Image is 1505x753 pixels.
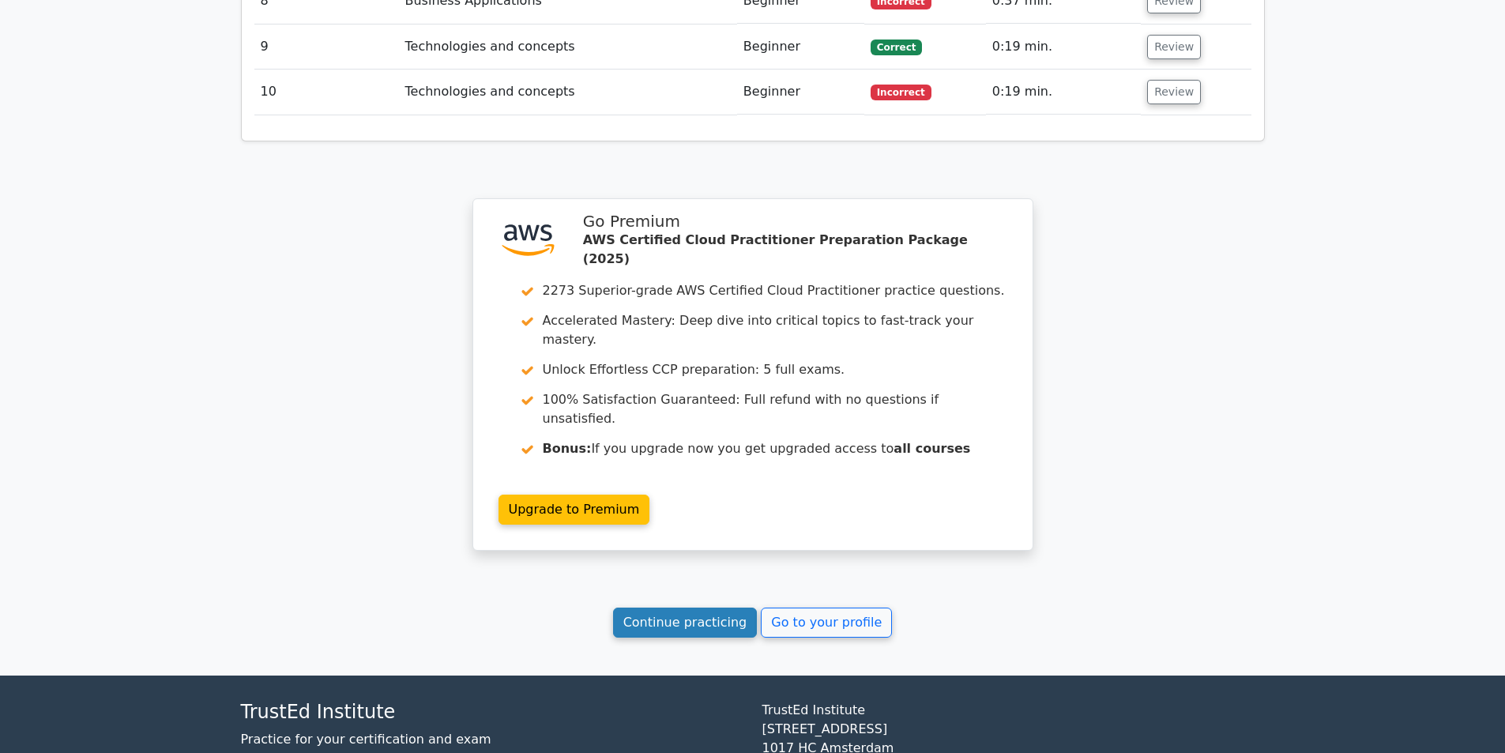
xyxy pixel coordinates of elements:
[871,85,931,100] span: Incorrect
[499,495,650,525] a: Upgrade to Premium
[1147,35,1201,59] button: Review
[254,70,399,115] td: 10
[986,70,1141,115] td: 0:19 min.
[613,608,758,638] a: Continue practicing
[398,70,736,115] td: Technologies and concepts
[871,40,922,55] span: Correct
[254,24,399,70] td: 9
[986,24,1141,70] td: 0:19 min.
[1147,80,1201,104] button: Review
[737,24,864,70] td: Beginner
[398,24,736,70] td: Technologies and concepts
[241,732,491,747] a: Practice for your certification and exam
[761,608,892,638] a: Go to your profile
[737,70,864,115] td: Beginner
[241,701,743,724] h4: TrustEd Institute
